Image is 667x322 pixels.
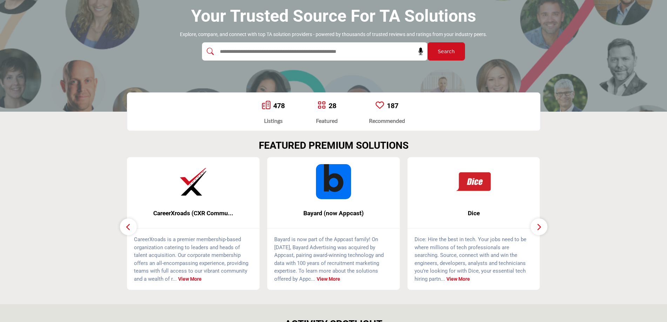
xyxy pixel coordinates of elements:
div: Listings [262,117,285,125]
span: ... [311,276,315,282]
img: Bayard (now Appcast) [316,164,351,199]
div: Featured [316,117,338,125]
a: 187 [387,101,398,110]
a: Go to Recommended [376,101,384,111]
h2: FEATURED PREMIUM SOLUTIONS [259,140,409,152]
span: ... [441,276,445,282]
img: CareerXroads (CXR Community) [176,164,211,199]
a: CareerXroads (CXR Commu... [127,204,260,223]
a: Dice [407,204,540,223]
button: Search [427,42,465,61]
p: Dice: Hire the best in tech. Your jobs need to be where millions of tech professionals are search... [415,236,533,283]
p: CareerXroads is a premier membership-based organization catering to leaders and heads of talent a... [134,236,252,283]
span: Dice [418,209,530,218]
h1: Your Trusted Source for TA Solutions [191,5,476,27]
a: 28 [329,101,336,110]
b: Bayard (now Appcast) [278,204,389,223]
a: View More [446,276,470,282]
b: CareerXroads (CXR Community) [137,204,249,223]
span: Bayard (now Appcast) [278,209,389,218]
p: Explore, compare, and connect with top TA solution providers - powered by thousands of trusted re... [180,31,487,38]
div: Recommended [369,117,405,125]
p: Bayard is now part of the Appcast family! On [DATE], Bayard Advertising was acquired by Appcast, ... [274,236,393,283]
a: Go to Featured [317,101,326,111]
a: 478 [273,101,285,110]
span: ... [173,276,177,282]
a: View More [178,276,202,282]
span: Search [438,48,454,55]
img: Dice [456,164,491,199]
span: CareerXroads (CXR Commu... [137,209,249,218]
a: View More [317,276,340,282]
a: Bayard (now Appcast) [267,204,400,223]
b: Dice [418,204,530,223]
